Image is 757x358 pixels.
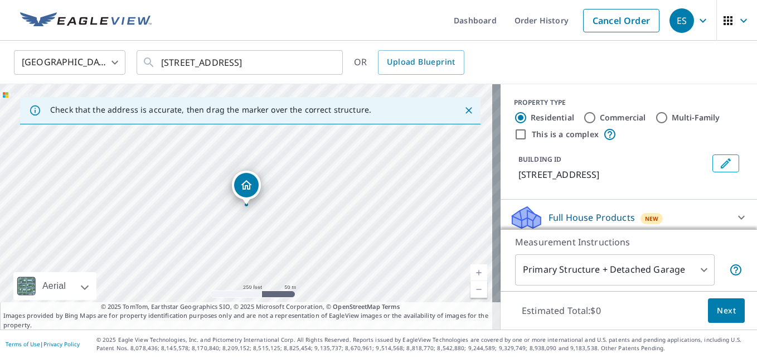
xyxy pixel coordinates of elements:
[531,112,574,123] label: Residential
[378,50,464,75] a: Upload Blueprint
[717,304,736,318] span: Next
[50,105,371,115] p: Check that the address is accurate, then drag the marker over the correct structure.
[20,12,152,29] img: EV Logo
[382,302,400,311] a: Terms
[509,204,748,231] div: Full House ProductsNew
[532,129,599,140] label: This is a complex
[645,214,659,223] span: New
[470,264,487,281] a: Current Level 17, Zoom In
[549,211,635,224] p: Full House Products
[708,298,745,323] button: Next
[513,298,610,323] p: Estimated Total: $0
[462,103,476,118] button: Close
[672,112,720,123] label: Multi-Family
[514,98,744,108] div: PROPERTY TYPE
[729,263,743,277] span: Your report will include the primary structure and a detached garage if one exists.
[13,272,96,300] div: Aerial
[712,154,739,172] button: Edit building 1
[515,254,715,286] div: Primary Structure + Detached Garage
[6,341,80,347] p: |
[583,9,659,32] a: Cancel Order
[161,47,320,78] input: Search by address or latitude-longitude
[39,272,69,300] div: Aerial
[96,336,751,352] p: © 2025 Eagle View Technologies, Inc. and Pictometry International Corp. All Rights Reserved. Repo...
[518,154,561,164] p: BUILDING ID
[101,302,400,312] span: © 2025 TomTom, Earthstar Geographics SIO, © 2025 Microsoft Corporation, ©
[6,340,40,348] a: Terms of Use
[43,340,80,348] a: Privacy Policy
[518,168,708,181] p: [STREET_ADDRESS]
[669,8,694,33] div: ES
[600,112,646,123] label: Commercial
[387,55,455,69] span: Upload Blueprint
[470,281,487,298] a: Current Level 17, Zoom Out
[232,171,261,205] div: Dropped pin, building 1, Residential property, 5425 Oaklawn Ave Minneapolis, MN 55424
[14,47,125,78] div: [GEOGRAPHIC_DATA]
[354,50,464,75] div: OR
[333,302,380,311] a: OpenStreetMap
[515,235,743,249] p: Measurement Instructions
